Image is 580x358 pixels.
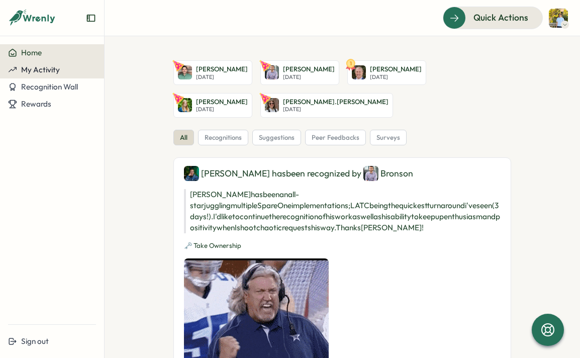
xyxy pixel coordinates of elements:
[283,98,389,107] p: [PERSON_NAME].[PERSON_NAME]
[184,166,501,181] div: [PERSON_NAME] has been recognized by
[283,74,335,80] p: [DATE]
[173,60,252,85] a: Trevor Kirsh[PERSON_NAME][DATE]
[21,336,49,346] span: Sign out
[443,7,543,29] button: Quick Actions
[265,98,279,112] img: stefanie.lash
[265,65,279,79] img: Bronson Bullivant
[196,106,248,113] p: [DATE]
[370,65,422,74] p: [PERSON_NAME]
[473,11,528,24] span: Quick Actions
[178,65,192,79] img: Trevor Kirsh
[350,60,352,67] text: 1
[184,166,199,181] img: Nick Milum
[352,65,366,79] img: Karl Nicholson
[312,133,359,142] span: peer feedbacks
[347,60,426,85] a: 1Karl Nicholson[PERSON_NAME][DATE]
[184,189,501,233] p: [PERSON_NAME] has been an all-star juggling multiple Spare One implementations; LATC being the qu...
[21,48,42,57] span: Home
[283,65,335,74] p: [PERSON_NAME]
[86,13,96,23] button: Expand sidebar
[549,9,568,28] img: Esteban Gomez
[370,74,422,80] p: [DATE]
[196,65,248,74] p: [PERSON_NAME]
[173,93,252,118] a: Kelly McGillis[PERSON_NAME][DATE]
[184,241,501,250] p: 🗝️ Take Ownership
[205,133,242,142] span: recognitions
[259,133,295,142] span: suggestions
[260,60,339,85] a: Bronson Bullivant[PERSON_NAME][DATE]
[178,98,192,112] img: Kelly McGillis
[21,65,60,74] span: My Activity
[376,133,400,142] span: surveys
[363,166,378,181] img: Bronson Bullivant
[180,133,187,142] span: all
[260,93,393,118] a: stefanie.lash[PERSON_NAME].[PERSON_NAME][DATE]
[21,99,51,109] span: Rewards
[283,106,389,113] p: [DATE]
[196,74,248,80] p: [DATE]
[21,82,78,92] span: Recognition Wall
[363,166,413,181] div: Bronson
[196,98,248,107] p: [PERSON_NAME]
